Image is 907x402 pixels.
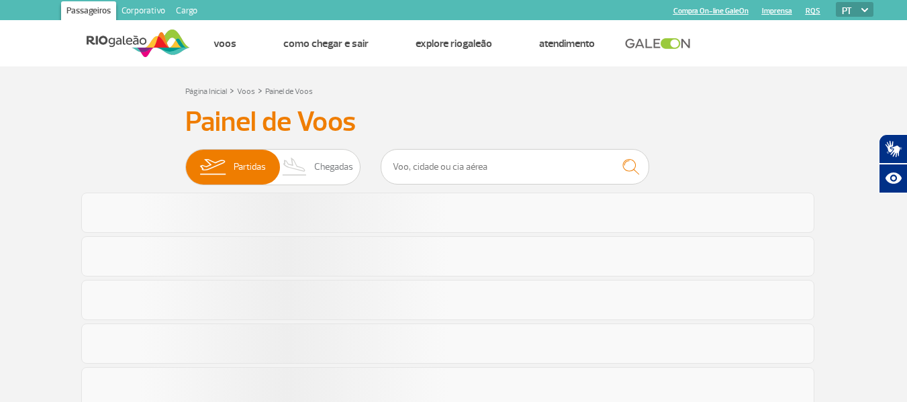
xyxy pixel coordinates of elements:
div: Plugin de acessibilidade da Hand Talk. [879,134,907,193]
a: Página Inicial [185,87,227,97]
a: Voos [213,37,236,50]
a: Corporativo [116,1,171,23]
a: Compra On-line GaleOn [673,7,749,15]
img: slider-desembarque [275,150,315,185]
a: > [258,83,262,98]
h3: Painel de Voos [185,105,722,139]
a: Explore RIOgaleão [416,37,492,50]
span: Chegadas [314,150,353,185]
a: Como chegar e sair [283,37,369,50]
button: Abrir tradutor de língua de sinais. [879,134,907,164]
a: Voos [237,87,255,97]
a: Atendimento [539,37,595,50]
a: Painel de Voos [265,87,313,97]
a: > [230,83,234,98]
span: Partidas [234,150,266,185]
a: Cargo [171,1,203,23]
a: Imprensa [762,7,792,15]
a: Passageiros [61,1,116,23]
img: slider-embarque [191,150,234,185]
a: RQS [806,7,820,15]
input: Voo, cidade ou cia aérea [381,149,649,185]
button: Abrir recursos assistivos. [879,164,907,193]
